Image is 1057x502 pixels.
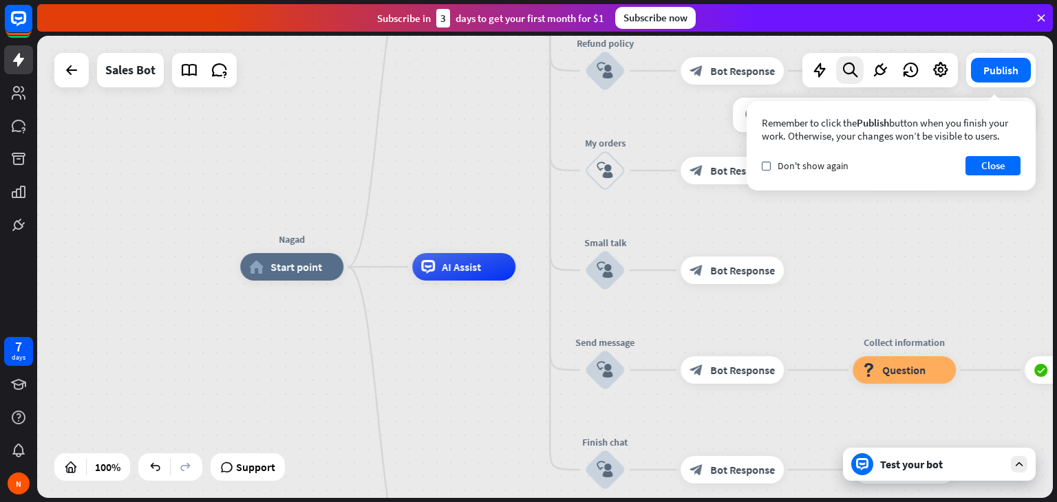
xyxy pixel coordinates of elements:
i: block_user_input [597,162,613,179]
i: block_bot_response [690,363,703,377]
div: My orders [564,136,646,150]
div: 7 [15,340,22,353]
i: block_success [1034,363,1048,377]
i: block_bot_response [690,64,703,78]
span: AI Assist [442,260,481,274]
div: Sales Bot [105,53,156,87]
div: Nagad [230,232,354,246]
span: Support [236,456,275,478]
button: Close [965,156,1021,175]
div: Subscribe in days to get your first month for $1 [377,9,604,28]
i: block_bot_response [690,164,703,177]
span: Bot Response [710,263,775,277]
div: Remember to click the button when you finish your work. Otherwise, your changes won’t be visible ... [762,116,1021,142]
i: block_bot_response [690,463,703,477]
div: Subscribe now [615,7,696,29]
span: Publish [857,116,889,129]
span: Bot Response [710,363,775,377]
i: home_2 [249,260,264,274]
div: Send message [564,336,646,349]
button: Publish [971,58,1031,83]
div: days [12,353,25,362]
div: Finish chat [564,435,646,449]
button: Open LiveChat chat widget [11,6,52,47]
i: block_user_input [597,461,613,478]
a: 7 days [4,337,33,366]
div: Small talk [564,236,646,250]
div: Refund policy [564,36,646,50]
div: N [8,472,30,494]
div: 3 [436,9,450,28]
span: Don't show again [778,160,848,172]
span: Bot Response [710,164,775,177]
i: block_user_input [597,362,613,378]
span: Bot Response [710,64,775,78]
i: block_bot_response [690,263,703,277]
i: block_user_input [597,262,613,279]
span: Bot Response [710,463,775,477]
div: 100% [91,456,125,478]
i: block_user_input [597,63,613,79]
span: Start point [270,260,322,274]
i: search [744,107,760,123]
